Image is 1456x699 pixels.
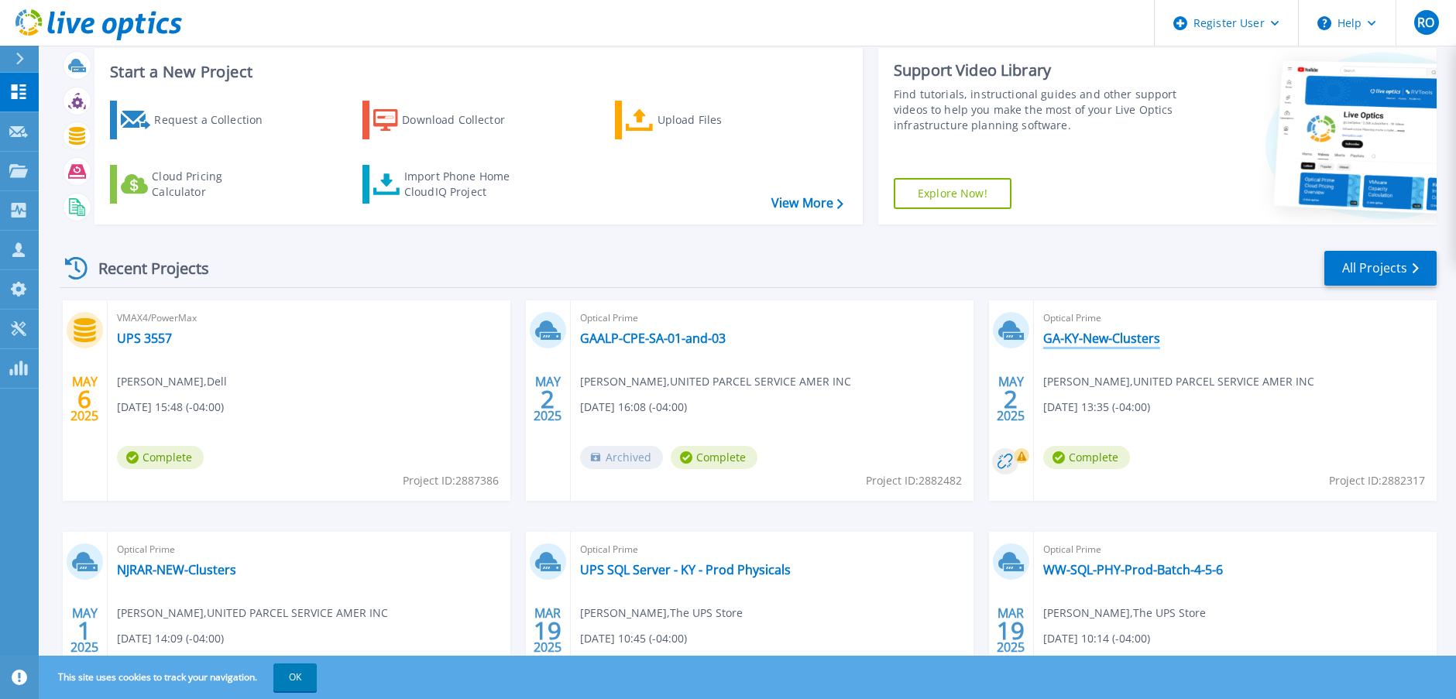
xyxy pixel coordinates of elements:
h3: Start a New Project [110,63,843,81]
div: Cloud Pricing Calculator [152,169,276,200]
div: Support Video Library [894,60,1178,81]
span: Complete [671,446,757,469]
div: MAR 2025 [996,602,1025,659]
span: 19 [534,624,561,637]
a: Request a Collection [110,101,283,139]
div: MAR 2025 [533,602,562,659]
span: Optical Prime [580,310,964,327]
a: Explore Now! [894,178,1011,209]
span: Optical Prime [117,541,501,558]
span: Optical Prime [580,541,964,558]
span: [PERSON_NAME] , UNITED PARCEL SERVICE AMER INC [580,373,851,390]
span: [DATE] 15:48 (-04:00) [117,399,224,416]
a: GAALP-CPE-SA-01-and-03 [580,331,726,346]
span: 2 [541,392,555,406]
span: This site uses cookies to track your navigation. [43,663,317,691]
a: Download Collector [362,101,535,139]
a: View More [771,196,843,211]
span: [PERSON_NAME] , UNITED PARCEL SERVICE AMER INC [117,605,388,622]
div: Upload Files [658,105,781,135]
div: Download Collector [402,105,526,135]
div: MAY 2025 [533,371,562,427]
span: 1 [77,624,91,637]
a: All Projects [1324,251,1437,286]
span: RO [1417,16,1434,29]
span: [DATE] 13:35 (-04:00) [1043,399,1150,416]
span: Project ID: 2882317 [1329,472,1425,489]
div: Import Phone Home CloudIQ Project [404,169,525,200]
span: Project ID: 2887386 [403,472,499,489]
span: [PERSON_NAME] , Dell [117,373,227,390]
span: [PERSON_NAME] , The UPS Store [580,605,743,622]
span: Complete [1043,446,1130,469]
span: [PERSON_NAME] , UNITED PARCEL SERVICE AMER INC [1043,373,1314,390]
span: [PERSON_NAME] , The UPS Store [1043,605,1206,622]
span: Archived [580,446,663,469]
div: MAY 2025 [70,602,99,659]
span: 19 [997,624,1025,637]
span: 2 [1004,392,1018,406]
span: 6 [77,392,91,406]
a: Upload Files [615,101,788,139]
a: UPS 3557 [117,331,172,346]
div: MAY 2025 [70,371,99,427]
div: Request a Collection [154,105,278,135]
span: [DATE] 16:08 (-04:00) [580,399,687,416]
span: [DATE] 10:14 (-04:00) [1043,630,1150,647]
span: [DATE] 10:45 (-04:00) [580,630,687,647]
a: Cloud Pricing Calculator [110,165,283,204]
a: WW-SQL-PHY-Prod-Batch-4-5-6 [1043,562,1223,577]
span: VMAX4/PowerMax [117,310,501,327]
span: Complete [117,446,204,469]
a: NJRAR-NEW-Clusters [117,562,236,577]
span: Optical Prime [1043,541,1427,558]
div: MAY 2025 [996,371,1025,427]
a: UPS SQL Server - KY - Prod Physicals [580,562,791,577]
div: Recent Projects [60,249,230,287]
span: [DATE] 14:09 (-04:00) [117,630,224,647]
a: GA-KY-New-Clusters [1043,331,1160,346]
div: Find tutorials, instructional guides and other support videos to help you make the most of your L... [894,87,1178,133]
span: Project ID: 2882482 [866,472,962,489]
span: Optical Prime [1043,310,1427,327]
button: OK [273,663,317,691]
